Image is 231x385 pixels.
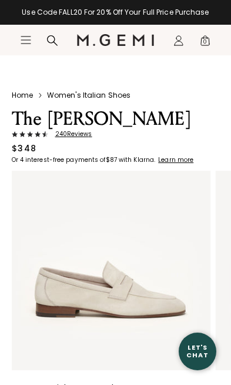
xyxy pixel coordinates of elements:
[106,155,117,164] klarna-placement-style-amount: $87
[12,91,33,100] a: Home
[157,157,193,164] a: Learn more
[199,37,211,49] span: 0
[158,155,193,164] klarna-placement-style-cta: Learn more
[77,34,154,46] img: M.Gemi
[12,131,194,138] a: 240Reviews
[48,131,92,138] span: 240 Review s
[11,171,210,370] img: The Sacca Donna
[12,142,37,154] div: $348
[179,344,216,359] div: Let's Chat
[47,91,130,100] a: Women's Italian Shoes
[20,34,32,46] button: Open site menu
[12,155,106,164] klarna-placement-style-body: Or 4 interest-free payments of
[119,155,157,164] klarna-placement-style-body: with Klarna
[12,107,194,131] h1: The [PERSON_NAME]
